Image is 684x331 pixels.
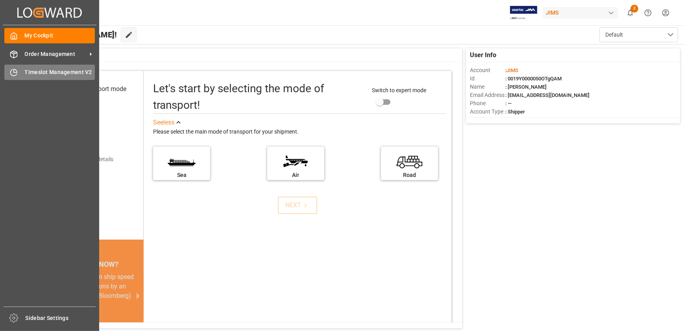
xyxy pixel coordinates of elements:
span: Account [470,66,505,74]
div: Select transport mode [65,84,126,94]
div: See less [153,118,174,127]
span: Phone [470,99,505,108]
button: next slide / item [133,272,144,320]
span: Email Address [470,91,505,99]
button: Help Center [639,4,657,22]
span: : 0019Y0000050OTgQAM [505,76,562,82]
span: : [505,67,518,73]
button: JIMS [543,5,621,20]
span: Switch to expert mode [372,87,427,93]
img: Exertis%20JAM%20-%20Email%20Logo.jpg_1722504956.jpg [510,6,537,20]
span: : [PERSON_NAME] [505,84,547,90]
a: My Cockpit [4,28,95,43]
span: JIMS [507,67,518,73]
span: : — [505,100,512,106]
button: open menu [599,27,678,42]
div: JIMS [543,7,618,19]
span: 2 [630,5,638,13]
span: Timeslot Management V2 [25,68,95,76]
span: : [EMAIL_ADDRESS][DOMAIN_NAME] [505,92,590,98]
div: NEXT [286,201,310,210]
div: Air [271,171,320,179]
span: My Cockpit [25,32,95,40]
span: Name [470,83,505,91]
button: show 2 new notifications [621,4,639,22]
button: NEXT [278,197,317,214]
div: Please select the main mode of transport for your shipment. [153,127,446,137]
span: Sidebar Settings [26,314,96,322]
span: : Shipper [505,109,525,115]
span: User Info [470,50,496,60]
span: Default [605,31,623,39]
a: Timeslot Management V2 [4,65,95,80]
span: Order Management [25,50,87,58]
span: Account Type [470,108,505,116]
div: Let's start by selecting the mode of transport! [153,80,364,113]
div: Sea [157,171,206,179]
span: Id [470,74,505,83]
div: Road [385,171,434,179]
